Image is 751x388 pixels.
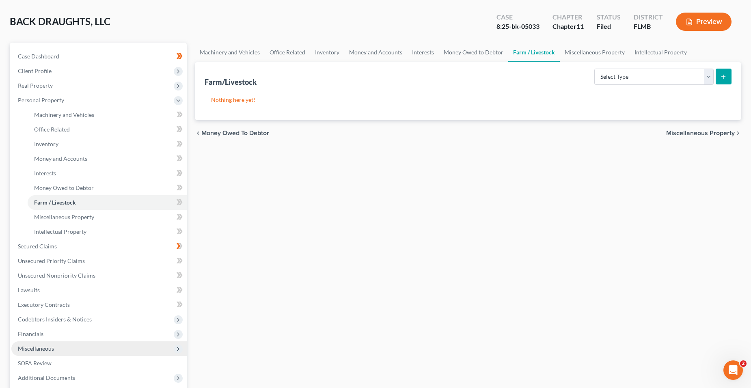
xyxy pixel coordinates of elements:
[552,22,584,31] div: Chapter
[28,181,187,195] a: Money Owed to Debtor
[407,43,439,62] a: Interests
[28,151,187,166] a: Money and Accounts
[310,43,344,62] a: Inventory
[205,77,257,87] div: Farm/Livestock
[11,356,187,371] a: SOFA Review
[597,13,621,22] div: Status
[34,228,86,235] span: Intellectual Property
[34,213,94,220] span: Miscellaneous Property
[195,130,201,136] i: chevron_left
[28,224,187,239] a: Intellectual Property
[18,374,75,381] span: Additional Documents
[34,140,58,147] span: Inventory
[18,67,52,74] span: Client Profile
[666,130,735,136] span: Miscellaneous Property
[34,126,70,133] span: Office Related
[195,43,265,62] a: Machinery and Vehicles
[265,43,310,62] a: Office Related
[723,360,743,380] iframe: Intercom live chat
[676,13,732,31] button: Preview
[11,49,187,64] a: Case Dashboard
[18,257,85,264] span: Unsecured Priority Claims
[344,43,407,62] a: Money and Accounts
[11,268,187,283] a: Unsecured Nonpriority Claims
[439,43,508,62] a: Money Owed to Debtor
[740,360,747,367] span: 2
[28,137,187,151] a: Inventory
[28,166,187,181] a: Interests
[18,53,59,60] span: Case Dashboard
[34,170,56,177] span: Interests
[18,243,57,250] span: Secured Claims
[552,13,584,22] div: Chapter
[201,130,269,136] span: Money Owed to Debtor
[597,22,621,31] div: Filed
[560,43,630,62] a: Miscellaneous Property
[18,316,92,323] span: Codebtors Insiders & Notices
[18,345,54,352] span: Miscellaneous
[630,43,692,62] a: Intellectual Property
[18,82,53,89] span: Real Property
[634,13,663,22] div: District
[666,130,741,136] button: Miscellaneous Property chevron_right
[10,15,110,27] span: BACK DRAUGHTS, LLC
[34,199,76,206] span: Farm / Livestock
[11,239,187,254] a: Secured Claims
[18,360,52,366] span: SOFA Review
[18,330,43,337] span: Financials
[508,43,560,62] a: Farm / Livestock
[634,22,663,31] div: FLMB
[18,272,95,279] span: Unsecured Nonpriority Claims
[34,155,87,162] span: Money and Accounts
[28,210,187,224] a: Miscellaneous Property
[34,111,94,118] span: Machinery and Vehicles
[18,97,64,103] span: Personal Property
[18,287,40,293] span: Lawsuits
[11,254,187,268] a: Unsecured Priority Claims
[496,13,540,22] div: Case
[211,96,725,104] p: Nothing here yet!
[11,297,187,312] a: Executory Contracts
[11,283,187,297] a: Lawsuits
[28,122,187,137] a: Office Related
[28,195,187,210] a: Farm / Livestock
[735,130,741,136] i: chevron_right
[18,301,70,308] span: Executory Contracts
[195,130,269,136] button: chevron_left Money Owed to Debtor
[496,22,540,31] div: 8:25-bk-05033
[28,108,187,122] a: Machinery and Vehicles
[34,184,94,191] span: Money Owed to Debtor
[576,22,584,30] span: 11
